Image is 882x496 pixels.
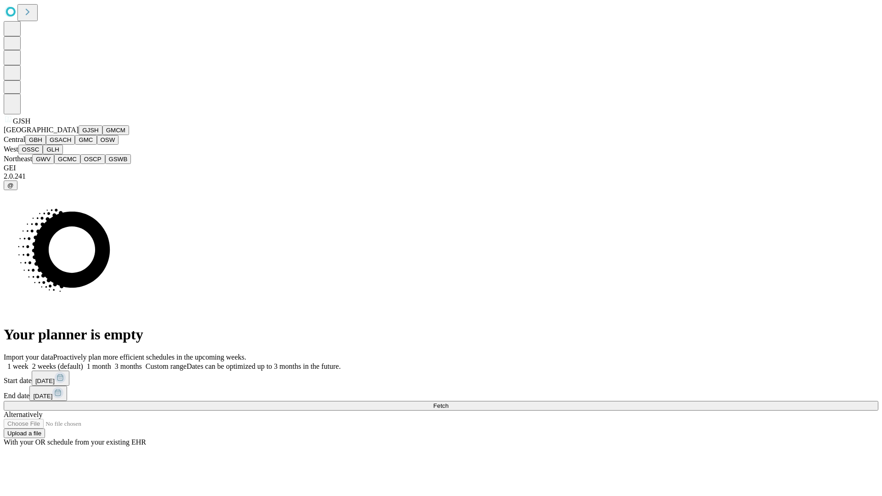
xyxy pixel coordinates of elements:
[4,145,18,153] span: West
[433,402,448,409] span: Fetch
[54,154,80,164] button: GCMC
[7,182,14,189] span: @
[32,362,83,370] span: 2 weeks (default)
[4,180,17,190] button: @
[115,362,142,370] span: 3 months
[32,371,69,386] button: [DATE]
[146,362,187,370] span: Custom range
[29,386,67,401] button: [DATE]
[4,353,53,361] span: Import your data
[4,438,146,446] span: With your OR schedule from your existing EHR
[79,125,102,135] button: GJSH
[4,135,25,143] span: Central
[4,401,878,411] button: Fetch
[97,135,119,145] button: OSW
[18,145,43,154] button: OSSC
[4,172,878,180] div: 2.0.241
[75,135,96,145] button: GMC
[187,362,340,370] span: Dates can be optimized up to 3 months in the future.
[4,411,42,418] span: Alternatively
[32,154,54,164] button: GWV
[105,154,131,164] button: GSWB
[4,326,878,343] h1: Your planner is empty
[4,428,45,438] button: Upload a file
[4,164,878,172] div: GEI
[7,362,28,370] span: 1 week
[102,125,129,135] button: GMCM
[46,135,75,145] button: GSACH
[13,117,30,125] span: GJSH
[25,135,46,145] button: GBH
[35,378,55,384] span: [DATE]
[43,145,62,154] button: GLH
[4,386,878,401] div: End date
[33,393,52,400] span: [DATE]
[53,353,246,361] span: Proactively plan more efficient schedules in the upcoming weeks.
[4,155,32,163] span: Northeast
[87,362,111,370] span: 1 month
[4,371,878,386] div: Start date
[80,154,105,164] button: OSCP
[4,126,79,134] span: [GEOGRAPHIC_DATA]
